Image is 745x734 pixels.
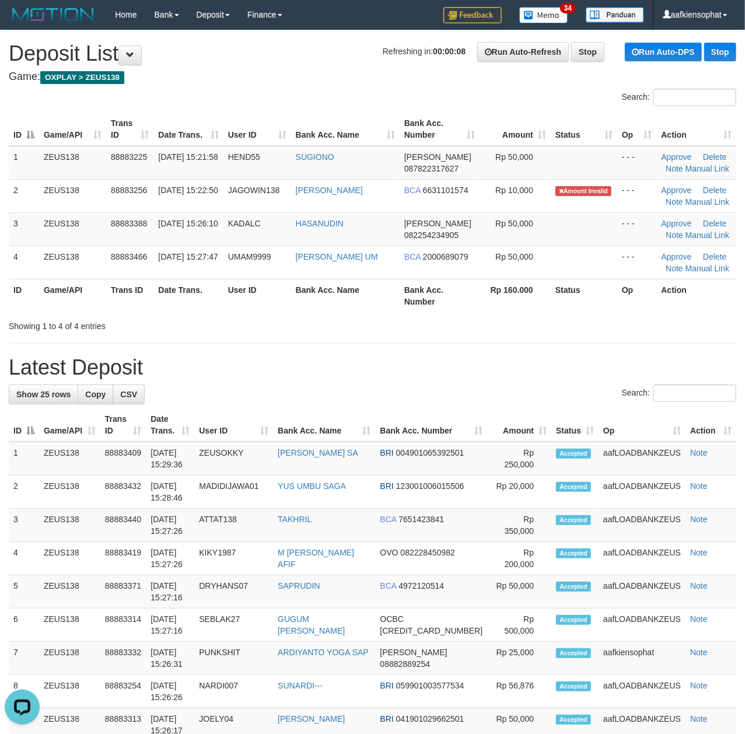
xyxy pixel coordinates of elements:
[380,448,394,457] span: BRI
[9,279,39,312] th: ID
[5,5,40,40] button: Open LiveChat chat widget
[690,448,708,457] a: Note
[396,448,464,457] span: Copy 004901065392501 to clipboard
[653,385,736,402] input: Search:
[194,609,273,642] td: SEBLAK27
[703,152,726,162] a: Delete
[39,509,100,542] td: ZEUS138
[495,219,533,228] span: Rp 50,000
[39,113,106,146] th: Game/API: activate to sort column ascending
[158,219,218,228] span: [DATE] 15:26:10
[9,385,78,404] a: Show 25 rows
[396,681,464,690] span: Copy 059901003577534 to clipboard
[9,609,39,642] td: 6
[657,279,736,312] th: Action
[703,252,726,261] a: Delete
[39,542,100,575] td: ZEUS138
[662,219,692,228] a: Approve
[9,356,736,379] h1: Latest Deposit
[551,113,617,146] th: Status: activate to sort column ascending
[146,408,194,442] th: Date Trans.: activate to sort column ascending
[9,442,39,476] td: 1
[228,219,261,228] span: KADALC
[703,186,726,195] a: Delete
[111,252,147,261] span: 88883466
[278,648,369,657] a: ARDIYANTO YOGA SAP
[556,648,591,658] span: Accepted
[380,515,397,524] span: BCA
[273,408,375,442] th: Bank Acc. Name: activate to sort column ascending
[39,476,100,509] td: ZEUS138
[662,152,692,162] a: Approve
[556,681,591,691] span: Accepted
[433,47,466,56] strong: 00:00:08
[146,575,194,609] td: [DATE] 15:27:16
[39,146,106,180] td: ZEUS138
[685,408,736,442] th: Action: activate to sort column ascending
[9,246,39,279] td: 4
[9,316,302,332] div: Showing 1 to 4 of 4 entries
[158,186,218,195] span: [DATE] 15:22:50
[599,575,685,609] td: aafLOADBANKZEUS
[380,548,398,557] span: OVO
[487,542,551,575] td: Rp 200,000
[396,714,464,723] span: Copy 041901029662501 to clipboard
[617,279,657,312] th: Op
[555,186,611,196] span: Amount is not matched
[278,448,358,457] a: [PERSON_NAME] SA
[9,42,736,65] h1: Deposit List
[487,575,551,609] td: Rp 50,000
[278,481,346,491] a: YUS UMBU SAGA
[685,197,730,207] a: Manual Link
[703,219,726,228] a: Delete
[9,71,736,83] h4: Game:
[146,542,194,575] td: [DATE] 15:27:26
[480,113,550,146] th: Amount: activate to sort column ascending
[477,42,569,62] a: Run Auto-Refresh
[296,252,378,261] a: [PERSON_NAME] UM
[556,449,591,459] span: Accepted
[685,230,730,240] a: Manual Link
[153,279,223,312] th: Date Trans.
[228,152,260,162] span: HEND55
[599,442,685,476] td: aafLOADBANKZEUS
[599,509,685,542] td: aafLOADBANKZEUS
[16,390,71,399] span: Show 25 rows
[100,542,146,575] td: 88883419
[380,648,447,657] span: [PERSON_NAME]
[487,408,551,442] th: Amount: activate to sort column ascending
[487,476,551,509] td: Rp 20,000
[380,626,483,635] span: Copy 693817527163 to clipboard
[690,581,708,590] a: Note
[662,186,692,195] a: Approve
[39,575,100,609] td: ZEUS138
[690,548,708,557] a: Note
[666,164,683,173] a: Note
[146,642,194,675] td: [DATE] 15:26:31
[153,113,223,146] th: Date Trans.: activate to sort column ascending
[39,609,100,642] td: ZEUS138
[423,186,468,195] span: Copy 6631101574 to clipboard
[85,390,106,399] span: Copy
[423,252,468,261] span: Copy 2000689079 to clipboard
[625,43,702,61] a: Run Auto-DPS
[40,71,124,84] span: OXPLAY > ZEUS138
[146,509,194,542] td: [DATE] 15:27:26
[487,609,551,642] td: Rp 500,000
[100,509,146,542] td: 88883440
[194,675,273,708] td: NARDI007
[404,152,471,162] span: [PERSON_NAME]
[291,113,400,146] th: Bank Acc. Name: activate to sort column ascending
[685,264,730,273] a: Manual Link
[296,186,363,195] a: [PERSON_NAME]
[78,385,113,404] a: Copy
[380,714,394,723] span: BRI
[380,659,431,669] span: Copy 08882889254 to clipboard
[657,113,736,146] th: Action: activate to sort column ascending
[617,146,657,180] td: - - -
[396,481,464,491] span: Copy 123001006015506 to clipboard
[111,152,147,162] span: 88883225
[9,575,39,609] td: 5
[100,442,146,476] td: 88883409
[39,642,100,675] td: ZEUS138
